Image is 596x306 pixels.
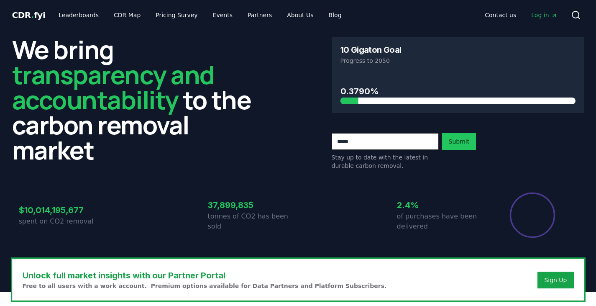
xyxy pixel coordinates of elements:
a: Blog [322,8,348,23]
p: Progress to 2050 [340,57,576,65]
span: CDR fyi [12,10,46,20]
h3: Unlock full market insights with our Partner Portal [23,269,387,282]
h3: $10,014,195,677 [19,204,109,216]
a: Sign Up [544,276,567,284]
h3: 10 Gigaton Goal [340,46,402,54]
span: . [31,10,34,20]
a: Events [206,8,239,23]
a: Partners [241,8,279,23]
nav: Main [478,8,564,23]
h2: We bring to the carbon removal market [12,37,265,162]
p: of purchases have been delivered [397,211,487,231]
a: Leaderboards [52,8,105,23]
a: CDR.fyi [12,9,46,21]
nav: Main [52,8,348,23]
p: Stay up to date with the latest in durable carbon removal. [332,153,439,170]
p: tonnes of CO2 has been sold [208,211,298,231]
h3: 0.3790% [340,85,576,98]
p: spent on CO2 removal [19,216,109,226]
button: Submit [442,133,476,150]
h3: 2.4% [397,199,487,211]
a: Pricing Survey [149,8,204,23]
span: transparency and accountability [12,57,214,117]
div: Percentage of sales delivered [509,192,556,239]
a: Log in [524,8,564,23]
button: Sign Up [537,272,573,288]
span: Log in [531,11,557,19]
a: About Us [280,8,320,23]
p: Free to all users with a work account. Premium options available for Data Partners and Platform S... [23,282,387,290]
h3: 37,899,835 [208,199,298,211]
a: CDR Map [107,8,147,23]
a: Contact us [478,8,523,23]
